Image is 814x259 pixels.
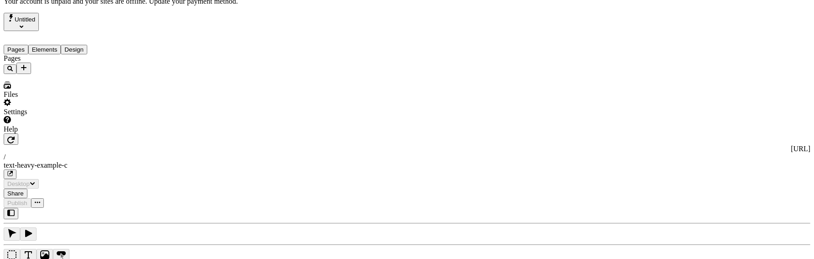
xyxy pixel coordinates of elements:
[4,90,119,99] div: Files
[4,13,39,31] button: Select site
[4,54,119,63] div: Pages
[4,161,810,169] div: text-heavy-example-c
[7,190,24,197] span: Share
[4,198,31,208] button: Publish
[15,16,35,23] span: Untitled
[61,45,87,54] button: Design
[4,145,810,153] div: [URL]
[28,45,61,54] button: Elements
[4,179,39,189] button: Desktop
[4,108,119,116] div: Settings
[4,125,119,133] div: Help
[4,45,28,54] button: Pages
[7,180,30,187] span: Desktop
[4,189,27,198] button: Share
[4,153,810,161] div: /
[7,200,27,206] span: Publish
[16,63,31,74] button: Add new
